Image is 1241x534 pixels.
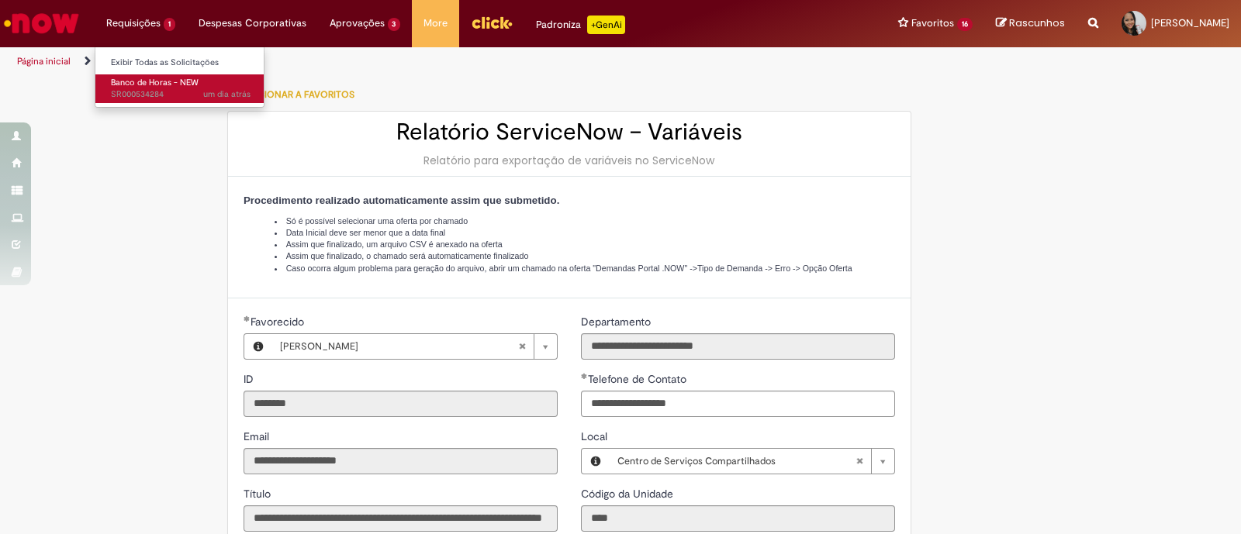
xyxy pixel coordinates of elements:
span: Banco de Horas - NEW [111,77,199,88]
div: Padroniza [536,16,625,34]
li: Só é possível selecionar uma oferta por chamado [275,215,895,227]
input: ID [244,391,558,417]
label: Somente leitura - Código da Unidade [581,486,676,501]
button: Favorecido, Visualizar este registro Valeria Maria da Conceicao [244,334,272,359]
a: Centro de Serviços CompartilhadosLimpar campo Local [610,449,894,474]
label: Somente leitura - Email [244,429,272,444]
span: SR000534284 [111,88,251,101]
li: Assim que finalizado, o chamado será automaticamente finalizado [275,250,895,262]
a: Rascunhos [996,16,1065,31]
span: Requisições [106,16,161,31]
span: Centro de Serviços Compartilhados [617,449,856,474]
button: Local, Visualizar este registro Centro de Serviços Compartilhados [582,449,610,474]
strong: Procedimento realizado automaticamente assim que submetido. [244,195,559,206]
span: Somente leitura - Email [244,429,272,443]
span: Somente leitura - Departamento [581,315,654,329]
span: Adicionar a Favoritos [243,88,354,101]
span: Obrigatório Preenchido [244,315,251,322]
input: Título [244,505,558,532]
span: More [423,16,448,31]
span: Favoritos [911,16,954,31]
div: Relatório para exportação de variáveis no ServiceNow [244,153,895,168]
a: Aberto SR000534284 : Banco de Horas - NEW [95,74,266,103]
span: Despesas Corporativas [199,16,306,31]
label: Somente leitura - Título [244,486,274,501]
button: Adicionar a Favoritos [227,78,363,111]
span: Rascunhos [1009,16,1065,30]
input: Email [244,448,558,474]
span: Obrigatório Preenchido [581,373,588,379]
span: 16 [957,18,973,31]
time: 27/08/2025 11:05:09 [203,88,251,100]
span: Telefone de Contato [588,372,690,386]
a: [PERSON_NAME]Limpar campo Favorecido [272,334,557,359]
span: Somente leitura - Código da Unidade [581,487,676,501]
h2: Relatório ServiceNow – Variáveis [244,119,895,145]
span: 1 [164,18,175,31]
img: ServiceNow [2,8,81,39]
input: Departamento [581,333,895,360]
label: Somente leitura - ID [244,371,257,387]
span: [PERSON_NAME] [1151,16,1229,29]
ul: Requisições [95,47,264,108]
span: Necessários - Favorecido [251,315,307,329]
span: Local [581,429,610,443]
span: Somente leitura - Título [244,487,274,501]
span: [PERSON_NAME] [280,334,518,359]
label: Somente leitura - Departamento [581,314,654,329]
input: Telefone de Contato [581,391,895,417]
li: Assim que finalizado, um arquivo CSV é anexado na oferta [275,239,895,250]
a: Exibir Todas as Solicitações [95,54,266,71]
p: +GenAi [587,16,625,34]
abbr: Limpar campo Local [848,449,871,474]
li: Caso ocorra algum problema para geração do arquivo, abrir um chamado na oferta "Demandas Portal .... [275,263,895,274]
li: Data Inicial deve ser menor que a data final [275,227,895,239]
input: Código da Unidade [581,505,895,532]
ul: Trilhas de página [12,47,816,76]
abbr: Limpar campo Favorecido [510,334,534,359]
span: Aprovações [330,16,385,31]
a: Página inicial [17,55,71,67]
span: 3 [388,18,401,31]
span: um dia atrás [203,88,251,100]
span: Somente leitura - ID [244,372,257,386]
img: click_logo_yellow_360x200.png [471,11,513,34]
